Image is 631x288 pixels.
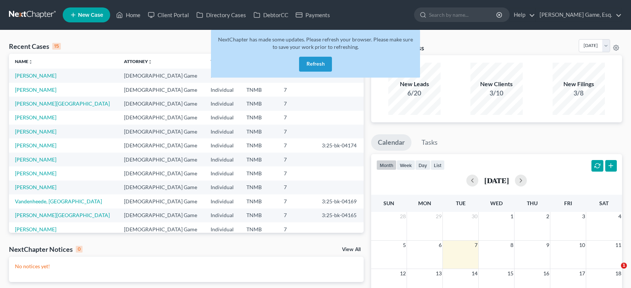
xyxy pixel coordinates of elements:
[118,194,205,208] td: [DEMOGRAPHIC_DATA] Game
[9,245,83,254] div: NextChapter Notices
[52,43,61,50] div: 15
[578,269,586,278] span: 17
[545,241,550,250] span: 9
[205,138,240,152] td: Individual
[278,166,316,180] td: 7
[371,134,411,151] a: Calendar
[435,269,442,278] span: 13
[527,200,538,206] span: Thu
[471,212,478,221] span: 30
[15,128,56,135] a: [PERSON_NAME]
[78,12,103,18] span: New Case
[205,111,240,125] td: Individual
[507,269,514,278] span: 15
[205,222,240,236] td: Individual
[553,80,605,88] div: New Filings
[124,59,152,64] a: Attorneyunfold_more
[9,42,61,51] div: Recent Cases
[193,8,250,22] a: Directory Cases
[621,263,627,269] span: 1
[240,111,278,125] td: TNMB
[15,212,110,218] a: [PERSON_NAME][GEOGRAPHIC_DATA]
[15,87,56,93] a: [PERSON_NAME]
[240,209,278,222] td: TNMB
[205,181,240,194] td: Individual
[553,88,605,98] div: 3/8
[415,134,444,151] a: Tasks
[15,263,358,270] p: No notices yet!
[543,269,550,278] span: 16
[76,246,83,253] div: 0
[15,184,56,190] a: [PERSON_NAME]
[205,194,240,208] td: Individual
[240,138,278,152] td: TNMB
[15,142,56,148] a: [PERSON_NAME]
[342,247,361,252] a: View All
[278,138,316,152] td: 7
[388,88,441,98] div: 6/20
[15,114,56,120] a: [PERSON_NAME]
[148,60,152,64] i: unfold_more
[418,200,431,206] span: Mon
[456,200,466,206] span: Tue
[470,80,523,88] div: New Clients
[606,263,624,281] iframe: Intercom live chat
[118,138,205,152] td: [DEMOGRAPHIC_DATA] Game
[278,111,316,125] td: 7
[510,8,535,22] a: Help
[240,153,278,166] td: TNMB
[112,8,144,22] a: Home
[118,111,205,125] td: [DEMOGRAPHIC_DATA] Game
[490,200,503,206] span: Wed
[205,209,240,222] td: Individual
[250,8,292,22] a: DebtorCC
[438,241,442,250] span: 6
[278,181,316,194] td: 7
[278,222,316,236] td: 7
[218,36,413,50] span: NextChapter has made some updates. Please refresh your browser. Please make sure to save your wor...
[144,8,193,22] a: Client Portal
[278,125,316,138] td: 7
[118,125,205,138] td: [DEMOGRAPHIC_DATA] Game
[118,83,205,97] td: [DEMOGRAPHIC_DATA] Game
[240,194,278,208] td: TNMB
[470,88,523,98] div: 3/10
[15,100,110,107] a: [PERSON_NAME][GEOGRAPHIC_DATA]
[510,212,514,221] span: 1
[15,226,56,232] a: [PERSON_NAME]
[578,241,586,250] span: 10
[15,170,56,176] a: [PERSON_NAME]
[415,160,430,170] button: day
[430,160,445,170] button: list
[205,97,240,110] td: Individual
[292,8,334,22] a: Payments
[615,241,622,250] span: 11
[316,194,364,208] td: 3:25-bk-04169
[299,57,332,72] button: Refresh
[471,269,478,278] span: 14
[15,156,56,163] a: [PERSON_NAME]
[388,80,441,88] div: New Leads
[402,241,407,250] span: 5
[205,153,240,166] td: Individual
[240,97,278,110] td: TNMB
[399,269,407,278] span: 12
[118,166,205,180] td: [DEMOGRAPHIC_DATA] Game
[240,125,278,138] td: TNMB
[15,72,56,79] a: [PERSON_NAME]
[435,212,442,221] span: 29
[545,212,550,221] span: 2
[240,83,278,97] td: TNMB
[474,241,478,250] span: 7
[399,212,407,221] span: 28
[118,222,205,236] td: [DEMOGRAPHIC_DATA] Game
[118,153,205,166] td: [DEMOGRAPHIC_DATA] Game
[118,97,205,110] td: [DEMOGRAPHIC_DATA] Game
[581,212,586,221] span: 3
[278,153,316,166] td: 7
[278,209,316,222] td: 7
[316,138,364,152] td: 3:25-bk-04174
[118,69,205,82] td: [DEMOGRAPHIC_DATA] Game
[376,160,397,170] button: month
[205,83,240,97] td: Individual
